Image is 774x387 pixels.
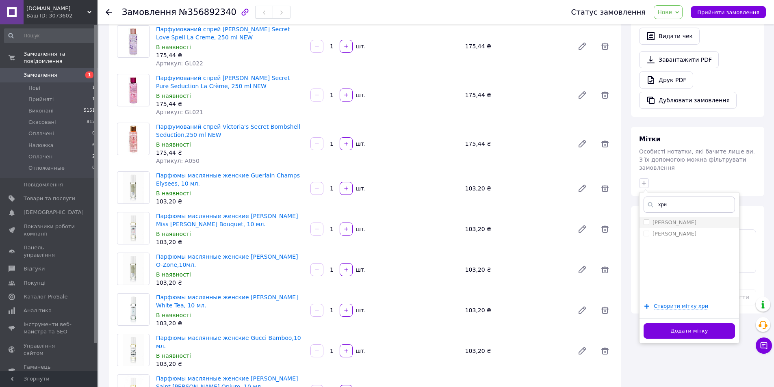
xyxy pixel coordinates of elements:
[92,96,95,103] span: 1
[571,8,646,16] div: Статус замовлення
[24,50,98,65] span: Замовлення та повідомлення
[92,164,95,172] span: 0
[156,197,304,205] div: 103,20 ₴
[353,42,366,50] div: шт.
[156,158,199,164] span: Артикул: A050
[24,195,75,202] span: Товари та послуги
[123,334,144,366] img: Парфюмы маслянные женские Gucci Bamboo,10 мл.
[123,294,144,325] img: Парфюмы маслянные женские Elizabeth Arden White Tea, 10 мл.
[597,180,613,197] span: Видалити
[574,87,590,103] a: Редагувати
[462,345,571,357] div: 103,20 ₴
[24,209,84,216] span: [DEMOGRAPHIC_DATA]
[644,323,735,339] button: Додати мітку
[156,352,191,359] span: В наявності
[156,172,300,187] a: Парфюмы маслянные женские Guerlain Champs Elysees, 10 мл.
[462,223,571,235] div: 103,20 ₴
[179,7,236,17] span: №356892340
[28,142,54,149] span: Наложка
[28,96,54,103] span: Прийняті
[24,307,52,314] span: Аналітика
[156,26,290,41] a: Парфумований спрей [PERSON_NAME] Secret Love Spell La Creme, 250 ml NEW
[156,44,191,50] span: В наявності
[123,253,144,285] img: Парфюмы маслянные женские Sergio Tacchini O-Zone,10мл.
[574,343,590,359] a: Редагувати
[639,71,693,89] a: Друк PDF
[122,7,176,17] span: Замовлення
[26,5,87,12] span: cosmetics-city.com
[4,28,96,43] input: Пошук
[24,293,67,301] span: Каталог ProSale
[106,8,112,16] div: Повернутися назад
[574,136,590,152] a: Редагувати
[639,92,737,109] button: Дублювати замовлення
[156,75,290,89] a: Парфумований спрей [PERSON_NAME] Secret Pure Seduction La Crème, 250 ml NEW
[24,279,46,287] span: Покупці
[156,238,304,246] div: 103,20 ₴
[639,148,755,171] span: Особисті нотатки, які бачите лише ви. З їх допомогою можна фільтрувати замовлення
[156,294,298,309] a: Парфюмы маслянные женские [PERSON_NAME] White Tea, 10 мл.
[156,149,304,157] div: 175,44 ₴
[574,302,590,318] a: Редагувати
[28,119,56,126] span: Скасовані
[92,84,95,92] span: 1
[156,253,298,268] a: Парфюмы маслянные женские [PERSON_NAME] O-Zone,10мл.
[156,100,304,108] div: 175,44 ₴
[644,197,735,213] input: Напишіть назву мітки
[125,123,141,155] img: Парфумований спрей Victoria's Secret Bombshell Seduction,250 ml NEW
[24,342,75,357] span: Управління сайтом
[24,223,75,238] span: Показники роботи компанії
[597,38,613,54] span: Видалити
[756,337,772,354] button: Чат з покупцем
[126,26,141,57] img: Парфумований спрей Victoria's Secret Love Spell La Creme, 250 ml NEW
[24,71,57,79] span: Замовлення
[92,130,95,137] span: 0
[639,51,719,68] a: Завантажити PDF
[156,213,298,227] a: Парфюмы маслянные женские [PERSON_NAME] Miss [PERSON_NAME] Bouquet, 10 мл.
[574,262,590,278] a: Редагувати
[462,183,571,194] div: 103,20 ₴
[156,60,203,67] span: Артикул: GL022
[26,12,98,19] div: Ваш ID: 3073602
[28,107,54,115] span: Виконані
[24,321,75,335] span: Інструменти веб-майстра та SEO
[697,9,759,15] span: Прийняти замовлення
[28,153,52,160] span: Оплачен
[84,107,95,115] span: 5151
[657,9,672,15] span: Нове
[24,363,75,378] span: Гаманець компанії
[462,41,571,52] div: 175,44 ₴
[92,153,95,160] span: 2
[156,279,304,287] div: 103,20 ₴
[28,130,54,137] span: Оплачені
[156,231,191,237] span: В наявності
[462,305,571,316] div: 103,20 ₴
[123,172,144,203] img: Парфюмы маслянные женские Guerlain Champs Elysees, 10 мл.
[597,343,613,359] span: Видалити
[653,231,696,237] label: [PERSON_NAME]
[597,262,613,278] span: Видалити
[353,140,366,148] div: шт.
[462,138,571,149] div: 175,44 ₴
[353,225,366,233] div: шт.
[156,51,304,59] div: 175,44 ₴
[85,71,93,78] span: 1
[28,164,65,172] span: Отложенные
[639,28,700,45] button: Видати чек
[28,84,40,92] span: Нові
[156,123,300,138] a: Парфумований спрей Victoria's Secret Bombshell Seduction,250 ml NEW
[653,219,696,225] label: [PERSON_NAME]
[156,360,304,368] div: 103,20 ₴
[92,142,95,149] span: 6
[691,6,766,18] button: Прийняти замовлення
[24,244,75,259] span: Панель управління
[639,135,661,143] span: Мітки
[597,221,613,237] span: Видалити
[24,181,63,188] span: Повідомлення
[156,335,301,349] a: Парфюмы маслянные женские Gucci Bamboo,10 мл.
[597,136,613,152] span: Видалити
[597,302,613,318] span: Видалити
[156,141,191,148] span: В наявності
[597,87,613,103] span: Видалити
[123,212,144,244] img: Парфюмы маслянные женские Christian Dior Miss Dior Blooming Bouquet, 10 мл.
